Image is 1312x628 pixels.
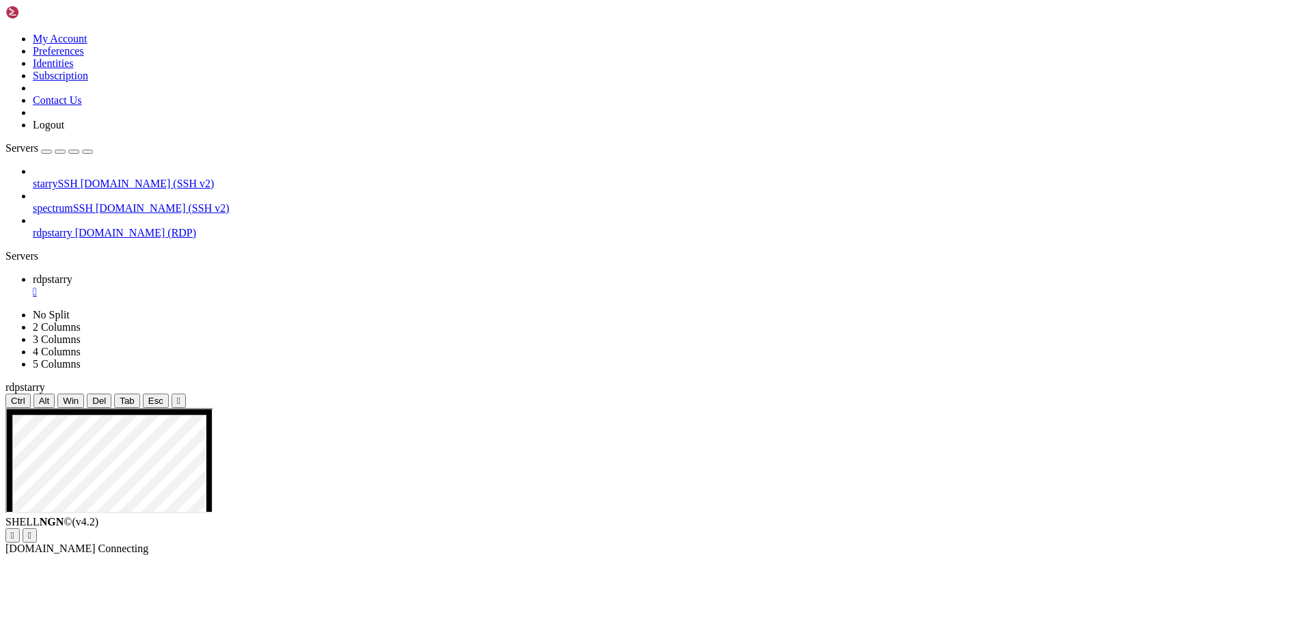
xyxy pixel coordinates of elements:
span: rdpstarry [5,381,45,393]
a: My Account [33,33,87,44]
a: Identities [33,57,74,69]
span: Alt [39,396,50,406]
a: 2 Columns [33,321,81,333]
a: Contact Us [33,94,82,106]
span: [DOMAIN_NAME] (SSH v2) [81,178,215,189]
a: starrySSH [DOMAIN_NAME] (SSH v2) [33,178,1307,190]
button: Esc [143,394,169,408]
img: Shellngn [5,5,84,19]
div:  [28,530,31,541]
a: Servers [5,142,93,154]
span: Win [63,396,79,406]
div:  [177,396,180,406]
span: Connecting [98,543,149,554]
span: Servers [5,142,38,154]
span: 4.2.0 [72,516,99,528]
a: 5 Columns [33,358,81,370]
a: spectrumSSH [DOMAIN_NAME] (SSH v2) [33,202,1307,215]
span: [DOMAIN_NAME] (SSH v2) [96,202,230,214]
li: rdpstarry [DOMAIN_NAME] (RDP) [33,215,1307,239]
a: 3 Columns [33,333,81,345]
button:  [172,394,186,408]
a: Logout [33,119,64,131]
div:  [11,530,14,541]
button: Alt [33,394,55,408]
a:  [33,286,1307,298]
span: rdpstarry [33,227,72,238]
button: Ctrl [5,394,31,408]
a: Subscription [33,70,88,81]
button: Tab [114,394,140,408]
span: Ctrl [11,396,25,406]
a: rdpstarry [DOMAIN_NAME] (RDP) [33,227,1307,239]
span: spectrumSSH [33,202,93,214]
a: No Split [33,309,70,320]
span: Del [92,396,106,406]
a: rdpstarry [33,273,1307,298]
li: starrySSH [DOMAIN_NAME] (SSH v2) [33,165,1307,190]
li: spectrumSSH [DOMAIN_NAME] (SSH v2) [33,190,1307,215]
a: Preferences [33,45,84,57]
span: [DOMAIN_NAME] [5,543,96,554]
div: Servers [5,250,1307,262]
span: starrySSH [33,178,78,189]
button: Del [87,394,111,408]
span: Tab [120,396,135,406]
button:  [5,528,20,543]
span: Esc [148,396,163,406]
span: SHELL © [5,516,98,528]
button: Win [57,394,84,408]
a: 4 Columns [33,346,81,357]
span: rdpstarry [33,273,72,285]
b: NGN [40,516,64,528]
span: [DOMAIN_NAME] (RDP) [75,227,196,238]
button:  [23,528,37,543]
